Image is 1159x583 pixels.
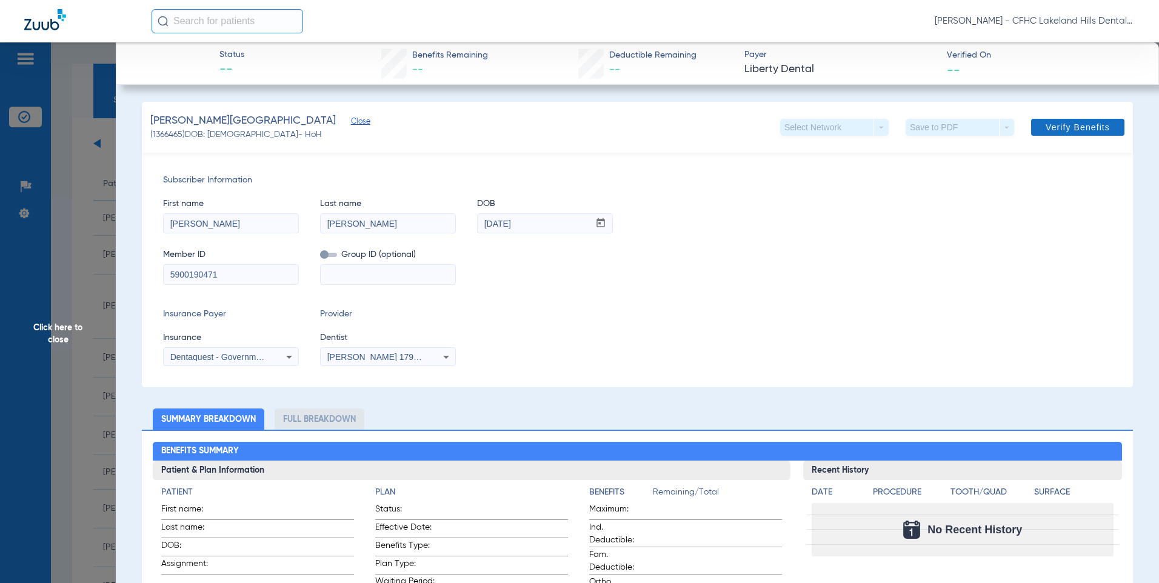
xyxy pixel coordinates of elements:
[219,48,244,61] span: Status
[219,62,244,79] span: --
[1031,119,1124,136] button: Verify Benefits
[158,16,169,27] img: Search Icon
[153,461,791,480] h3: Patient & Plan Information
[161,521,221,538] span: Last name:
[947,63,960,76] span: --
[153,408,264,430] li: Summary Breakdown
[927,524,1022,536] span: No Recent History
[327,352,447,362] span: [PERSON_NAME] 1790023562
[950,486,1030,499] h4: Tooth/Quad
[163,174,1112,187] span: Subscriber Information
[589,548,649,574] span: Fam. Deductible:
[477,198,613,210] span: DOB
[1046,122,1110,132] span: Verify Benefits
[150,113,336,128] span: [PERSON_NAME][GEOGRAPHIC_DATA]
[161,503,221,519] span: First name:
[873,486,946,503] app-breakdown-title: Procedure
[1034,486,1114,499] h4: Surface
[320,248,456,261] span: Group ID (optional)
[320,331,456,344] span: Dentist
[163,198,299,210] span: First name
[1098,525,1159,583] iframe: Chat Widget
[935,15,1135,27] span: [PERSON_NAME] - CFHC Lakeland Hills Dental
[375,486,568,499] h4: Plan
[375,503,435,519] span: Status:
[163,308,299,321] span: Insurance Payer
[320,308,456,321] span: Provider
[589,521,649,547] span: Ind. Deductible:
[744,62,937,77] span: Liberty Dental
[412,49,488,62] span: Benefits Remaining
[744,48,937,61] span: Payer
[161,486,354,499] h4: Patient
[351,117,362,128] span: Close
[320,198,456,210] span: Last name
[375,539,435,556] span: Benefits Type:
[152,9,303,33] input: Search for patients
[903,521,920,539] img: Calendar
[812,486,863,499] h4: Date
[803,461,1122,480] h3: Recent History
[163,248,299,261] span: Member ID
[275,408,364,430] li: Full Breakdown
[589,486,653,499] h4: Benefits
[375,521,435,538] span: Effective Date:
[24,9,66,30] img: Zuub Logo
[812,486,863,503] app-breakdown-title: Date
[609,64,620,75] span: --
[375,558,435,574] span: Plan Type:
[947,49,1139,62] span: Verified On
[1034,486,1114,503] app-breakdown-title: Surface
[153,442,1123,461] h2: Benefits Summary
[170,352,268,362] span: Dentaquest - Government
[163,331,299,344] span: Insurance
[950,486,1030,503] app-breakdown-title: Tooth/Quad
[873,486,946,499] h4: Procedure
[589,503,649,519] span: Maximum:
[609,49,696,62] span: Deductible Remaining
[589,486,653,503] app-breakdown-title: Benefits
[150,128,322,141] span: (1366465) DOB: [DEMOGRAPHIC_DATA] - HoH
[653,486,782,503] span: Remaining/Total
[161,558,221,574] span: Assignment:
[589,214,613,233] button: Open calendar
[412,64,423,75] span: --
[161,539,221,556] span: DOB:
